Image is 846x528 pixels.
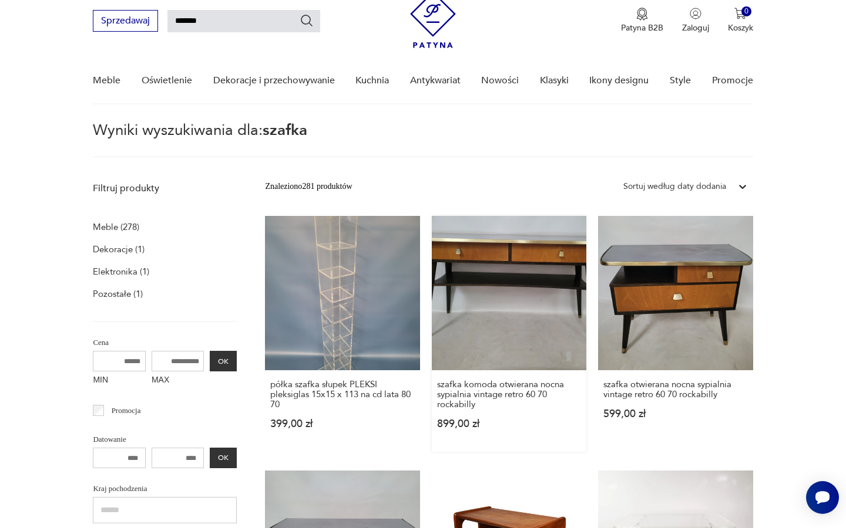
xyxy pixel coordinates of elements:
p: Promocja [112,404,141,417]
p: 399,00 zł [270,419,414,429]
h3: szafka komoda otwierana nocna sypialnia vintage retro 60 70 rockabilly [437,380,581,409]
p: 899,00 zł [437,419,581,429]
img: Ikona medalu [636,8,648,21]
a: szafka komoda otwierana nocna sypialnia vintage retro 60 70 rockabillyszafka komoda otwierana noc... [432,216,586,452]
p: Datowanie [93,433,237,446]
button: 0Koszyk [728,8,753,33]
a: półka szafka słupek PLEKSI pleksiglas 15x15 x 113 na cd lata 80 70półka szafka słupek PLEKSI plek... [265,216,419,452]
a: Pozostałe (1) [93,286,143,302]
p: Filtruj produkty [93,182,237,195]
a: Meble (278) [93,219,139,235]
div: 0 [741,6,751,16]
a: Ikony designu [589,58,649,103]
a: Elektronika (1) [93,263,149,280]
a: Promocje [712,58,753,103]
button: Sprzedawaj [93,10,158,32]
a: Klasyki [540,58,569,103]
a: szafka otwierana nocna sypialnia vintage retro 60 70 rockabillyszafka otwierana nocna sypialnia v... [598,216,753,452]
button: OK [210,448,237,468]
p: Zaloguj [682,22,709,33]
button: Patyna B2B [621,8,663,33]
iframe: Smartsupp widget button [806,481,839,514]
a: Ikona medaluPatyna B2B [621,8,663,33]
a: Dekoracje i przechowywanie [213,58,335,103]
label: MIN [93,371,146,390]
label: MAX [152,371,204,390]
div: Sortuj według daty dodania [623,180,726,193]
p: 599,00 zł [603,409,747,419]
img: Ikona koszyka [734,8,746,19]
div: Znaleziono 281 produktów [265,180,352,193]
img: Ikonka użytkownika [690,8,701,19]
p: Wyniki wyszukiwania dla: [93,123,753,157]
p: Cena [93,336,237,349]
a: Sprzedawaj [93,18,158,26]
a: Oświetlenie [142,58,192,103]
a: Antykwariat [410,58,461,103]
p: Koszyk [728,22,753,33]
h3: półka szafka słupek PLEKSI pleksiglas 15x15 x 113 na cd lata 80 70 [270,380,414,409]
a: Nowości [481,58,519,103]
a: Dekoracje (1) [93,241,145,258]
span: szafka [263,120,307,141]
h3: szafka otwierana nocna sypialnia vintage retro 60 70 rockabilly [603,380,747,400]
a: Kuchnia [355,58,389,103]
p: Kraj pochodzenia [93,482,237,495]
button: Zaloguj [682,8,709,33]
button: Szukaj [300,13,314,28]
a: Style [670,58,691,103]
a: Meble [93,58,120,103]
button: OK [210,351,237,371]
p: Patyna B2B [621,22,663,33]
